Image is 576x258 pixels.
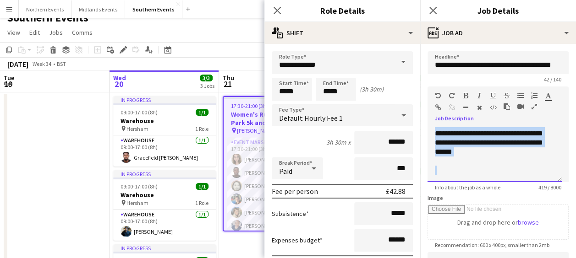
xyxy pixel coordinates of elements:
[196,109,208,116] span: 1/1
[435,104,441,111] button: Insert Link
[517,92,524,99] button: Unordered List
[531,103,538,110] button: Fullscreen
[113,170,216,177] div: In progress
[545,92,551,99] button: Text Color
[420,22,576,44] div: Job Ad
[195,125,208,132] span: 1 Role
[504,92,510,99] button: Strikethrough
[462,104,469,111] button: Horizontal Line
[224,110,324,127] h3: Women's Run Series Olympic Park 5k and 10k
[113,96,216,167] app-job-card: In progress09:00-17:00 (8h)1/1Warehouse Hersham1 RoleWarehouse1/109:00-17:00 (8h)Gracefield [PERS...
[490,92,496,99] button: Underline
[428,184,508,191] span: Info about the job as a whole
[49,28,63,37] span: Jobs
[195,199,208,206] span: 1 Role
[272,187,318,196] div: Fee per person
[121,109,158,116] span: 09:00-17:00 (8h)
[476,92,483,99] button: Italic
[7,28,20,37] span: View
[45,27,66,38] a: Jobs
[537,76,569,83] span: 42 / 140
[112,79,126,89] span: 20
[126,125,148,132] span: Hersham
[517,103,524,110] button: Insert video
[113,210,216,241] app-card-role: Warehouse1/109:00-17:00 (8h)[PERSON_NAME]
[19,0,71,18] button: Northern Events
[4,27,24,38] a: View
[435,92,441,99] button: Undo
[57,60,66,67] div: BST
[196,183,208,190] span: 1/1
[113,135,216,167] app-card-role: Warehouse1/109:00-17:00 (8h)Gracefield [PERSON_NAME]
[272,236,323,244] label: Expenses budget
[68,27,96,38] a: Comms
[113,96,216,103] div: In progress
[237,127,304,134] span: [PERSON_NAME][GEOGRAPHIC_DATA], [STREET_ADDRESS]
[531,184,569,191] span: 419 / 8000
[428,242,557,248] span: Recommendation: 600 x 400px, smaller than 2mb
[200,82,214,89] div: 3 Jobs
[264,5,420,16] h3: Role Details
[221,79,234,89] span: 21
[125,0,182,18] button: Southern Events
[223,74,234,82] span: Thu
[29,28,40,37] span: Edit
[531,92,538,99] button: Ordered List
[4,74,14,82] span: Tue
[449,92,455,99] button: Redo
[26,27,44,38] a: Edit
[279,113,343,123] span: Default Hourly Fee 1
[7,59,28,69] div: [DATE]
[231,102,279,109] span: 17:30-21:00 (3h30m)
[272,210,309,218] label: Subsistence
[420,5,576,16] h3: Job Details
[386,187,406,196] div: £42.88
[200,75,213,81] span: 3/3
[2,79,14,89] span: 19
[476,104,483,111] button: Clear Formatting
[126,199,148,206] span: Hersham
[30,60,53,67] span: Week 34
[72,28,93,37] span: Comms
[113,117,216,125] h3: Warehouse
[490,104,496,111] button: HTML Code
[71,0,125,18] button: Midlands Events
[462,92,469,99] button: Bold
[113,74,126,82] span: Wed
[113,170,216,241] app-job-card: In progress09:00-17:00 (8h)1/1Warehouse Hersham1 RoleWarehouse1/109:00-17:00 (8h)[PERSON_NAME]
[121,183,158,190] span: 09:00-17:00 (8h)
[360,85,384,93] div: (3h 30m)
[223,96,325,231] app-job-card: 17:30-21:00 (3h30m)25/26Women's Run Series Olympic Park 5k and 10k [PERSON_NAME][GEOGRAPHIC_DATA]...
[279,167,292,176] span: Paid
[326,138,351,146] div: 3h 30m x
[113,191,216,199] h3: Warehouse
[113,244,216,252] div: In progress
[264,22,420,44] div: Shift
[504,103,510,110] button: Paste as plain text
